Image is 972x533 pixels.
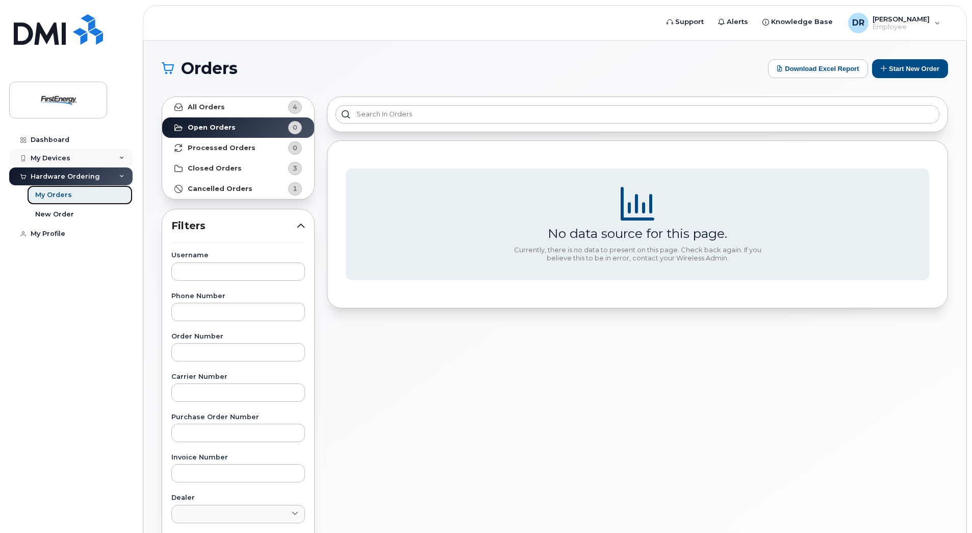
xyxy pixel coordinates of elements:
[293,143,297,153] span: 0
[171,252,305,259] label: Username
[188,164,242,173] strong: Closed Orders
[171,333,305,340] label: Order Number
[162,138,314,158] a: Processed Orders0
[171,454,305,461] label: Invoice Number
[162,117,314,138] a: Open Orders0
[336,105,939,124] input: Search in orders
[171,414,305,421] label: Purchase Order Number
[181,61,238,76] span: Orders
[188,103,225,111] strong: All Orders
[171,219,297,233] span: Filters
[162,179,314,199] a: Cancelled Orders1
[171,293,305,300] label: Phone Number
[171,374,305,380] label: Carrier Number
[293,184,297,193] span: 1
[768,59,868,78] button: Download Excel Report
[293,123,297,132] span: 0
[293,163,297,173] span: 3
[293,102,297,112] span: 4
[510,246,765,262] div: Currently, there is no data to present on this page. Check back again. If you believe this to be ...
[162,97,314,117] a: All Orders4
[188,185,252,193] strong: Cancelled Orders
[171,495,305,501] label: Dealer
[872,59,948,78] button: Start New Order
[548,226,727,241] div: No data source for this page.
[188,124,236,132] strong: Open Orders
[928,489,964,525] iframe: Messenger Launcher
[162,158,314,179] a: Closed Orders3
[188,144,255,152] strong: Processed Orders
